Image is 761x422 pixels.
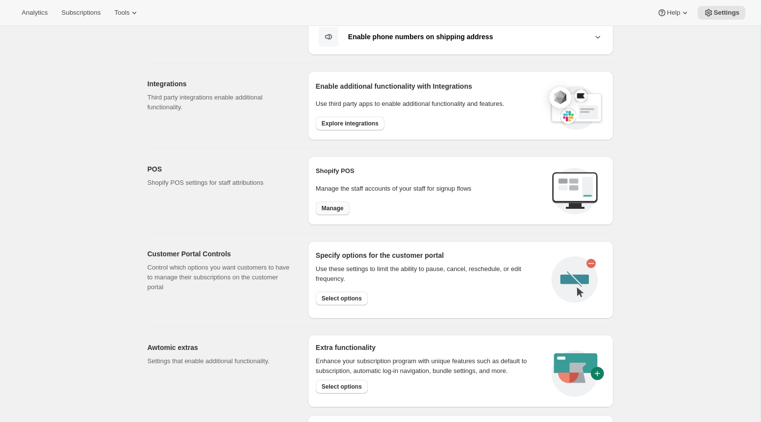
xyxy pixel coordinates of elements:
span: Select options [322,383,362,391]
button: Select options [316,380,368,394]
p: Control which options you want customers to have to manage their subscriptions on the customer po... [148,263,292,292]
h2: Awtomic extras [148,343,292,352]
h2: Extra functionality [316,343,376,352]
span: Tools [114,9,129,17]
h2: Customer Portal Controls [148,249,292,259]
p: Enhance your subscription program with unique features such as default to subscription, automatic... [316,356,540,376]
button: Help [651,6,696,20]
span: Explore integrations [322,120,379,127]
span: Analytics [22,9,48,17]
h2: Shopify POS [316,166,544,176]
span: Help [667,9,680,17]
span: Manage [322,204,344,212]
button: Subscriptions [55,6,106,20]
button: Explore integrations [316,117,384,130]
span: Select options [322,295,362,302]
button: Manage [316,201,350,215]
button: Analytics [16,6,53,20]
button: Enable phone numbers on shipping address [316,26,606,47]
h2: Specify options for the customer portal [316,250,544,260]
p: Shopify POS settings for staff attributions [148,178,292,188]
span: Settings [713,9,739,17]
p: Settings that enable additional functionality. [148,356,292,366]
p: Use third party apps to enable additional functionality and features. [316,99,539,109]
h2: Enable additional functionality with Integrations [316,81,539,91]
div: Use these settings to limit the ability to pause, cancel, reschedule, or edit frequency. [316,264,544,284]
button: Settings [698,6,745,20]
span: Subscriptions [61,9,101,17]
button: Tools [108,6,145,20]
p: Third party integrations enable additional functionality. [148,93,292,112]
b: Enable phone numbers on shipping address [348,33,493,41]
p: Manage the staff accounts of your staff for signup flows [316,184,544,194]
h2: POS [148,164,292,174]
h2: Integrations [148,79,292,89]
button: Select options [316,292,368,305]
